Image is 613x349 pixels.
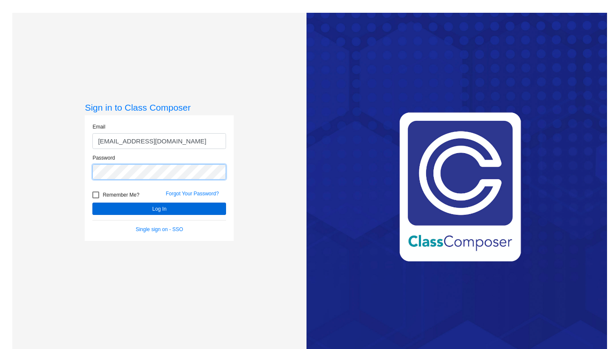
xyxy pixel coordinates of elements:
[85,102,234,113] h3: Sign in to Class Composer
[136,226,183,232] a: Single sign on - SSO
[103,190,139,200] span: Remember Me?
[92,154,115,162] label: Password
[166,191,219,197] a: Forgot Your Password?
[92,123,105,131] label: Email
[92,203,226,215] button: Log In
